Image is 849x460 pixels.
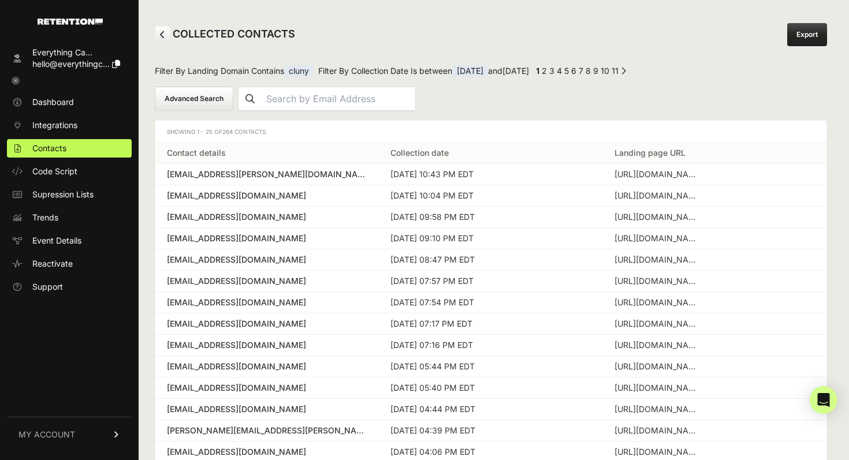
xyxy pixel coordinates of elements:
[167,361,367,372] a: [EMAIL_ADDRESS][DOMAIN_NAME]
[615,148,686,158] a: Landing page URL
[615,318,701,330] div: https://clunymedia.com/products/a-spiritual-aeneid?mc_cid=582aebeaa3&mc_eid=35612aba3f
[615,297,701,308] div: https://clunymedia.com/?srsltid=AfmBOoqgyXhtHKtW44OlMv1rBHFZ6s4FnGSY0vU942sXtVsyqiaTPLhi
[549,66,554,76] a: Page 3
[615,446,701,458] div: https://clunymedia.com/collections/philosophy
[32,212,58,223] span: Trends
[32,59,110,69] span: hello@everythingc...
[452,65,488,77] span: [DATE]
[18,429,75,440] span: MY ACCOUNT
[167,148,226,158] a: Contact details
[7,231,132,250] a: Event Details
[7,139,132,158] a: Contacts
[32,47,120,58] div: Everything Ca...
[32,189,94,200] span: Supression Lists
[615,211,701,223] div: https://clunymedia.com/collections/shop-all?utm_source=facebook&utm_medium=ads&utm_campaign=fuz_i...
[615,382,701,394] div: https://clunymedia.com/products/vipers-tangle?srsltid=AfmBOopLTbSia_5cG4XDUyuAnU8WPls2dvzUdWG_2s5...
[7,278,132,296] a: Support
[615,275,701,287] div: https://clunymedia.com/collections/shop-all?utm_source=facebook&utm_medium=ads&utm_campaign=fuz_i...
[615,254,701,265] div: https://clunymedia.com/products/the-catholic-church-in-the-modern-world?srsltid=AfmBOorfcvXisLXNo...
[379,207,602,228] td: [DATE] 09:58 PM EDT
[615,233,701,244] div: https://clunymedia.com/products/the-bump-on-brannigans-head?srsltid=AfmBOoqfYqahuUGSwFjytawCXYQZN...
[601,66,609,76] a: Page 10
[502,66,529,76] span: [DATE]
[379,356,602,377] td: [DATE] 05:44 PM EDT
[379,335,602,356] td: [DATE] 07:16 PM EDT
[167,211,367,223] a: [EMAIL_ADDRESS][DOMAIN_NAME]
[167,318,367,330] a: [EMAIL_ADDRESS][DOMAIN_NAME]
[167,425,367,436] a: [PERSON_NAME][EMAIL_ADDRESS][PERSON_NAME][DOMAIN_NAME]
[167,446,367,458] a: [EMAIL_ADDRESS][DOMAIN_NAME]
[155,87,233,111] button: Advanced Search
[167,275,367,287] a: [EMAIL_ADDRESS][DOMAIN_NAME]
[262,87,415,110] input: Search by Email Address
[38,18,103,25] img: Retention.com
[379,313,602,335] td: [DATE] 07:17 PM EDT
[7,417,132,452] a: MY ACCOUNT
[155,65,314,80] span: Filter By Landing Domain Contains
[167,403,367,415] a: [EMAIL_ADDRESS][DOMAIN_NAME]
[593,66,598,76] a: Page 9
[284,65,314,77] span: cluny
[379,271,602,292] td: [DATE] 07:57 PM EDT
[390,148,449,158] a: Collection date
[379,377,602,399] td: [DATE] 05:40 PM EDT
[579,66,583,76] a: Page 7
[586,66,591,76] a: Page 8
[167,339,367,351] div: [EMAIL_ADDRESS][DOMAIN_NAME]
[379,249,602,271] td: [DATE] 08:47 PM EDT
[7,255,132,273] a: Reactivate
[534,65,626,80] div: Pagination
[810,386,837,414] div: Open Intercom Messenger
[379,420,602,442] td: [DATE] 04:39 PM EDT
[612,66,619,76] a: Page 11
[542,66,547,76] a: Page 2
[167,233,367,244] a: [EMAIL_ADDRESS][DOMAIN_NAME]
[318,65,529,80] span: Filter By Collection Date Is between and
[222,128,267,135] span: 264 Contacts.
[615,361,701,372] div: https://clunymedia.com/
[7,208,132,227] a: Trends
[32,235,81,246] span: Event Details
[615,339,701,351] div: https://clunymedia.com/
[167,297,367,308] a: [EMAIL_ADDRESS][DOMAIN_NAME]
[155,26,295,43] h2: COLLECTED CONTACTS
[615,425,701,436] div: https://clunymedia.com/products/a-benedictine-education
[7,116,132,134] a: Integrations
[32,258,73,270] span: Reactivate
[379,185,602,207] td: [DATE] 10:04 PM EDT
[167,254,367,265] a: [EMAIL_ADDRESS][DOMAIN_NAME]
[7,162,132,181] a: Code Script
[7,185,132,204] a: Supression Lists
[564,66,569,76] a: Page 5
[32,96,74,108] span: Dashboard
[615,403,701,415] div: https://clunymedia.com/collections/shop-all?utm_source=facebook&utm_medium=ads&utm_campaign=fuz_i...
[167,190,367,201] a: [EMAIL_ADDRESS][DOMAIN_NAME]
[379,292,602,313] td: [DATE] 07:54 PM EDT
[615,190,701,201] div: https://clunymedia.com/products/a-dialogue-of-comfort-against-tribulation?mc_cid=62c21adaf1&mc_ei...
[167,169,367,180] a: [EMAIL_ADDRESS][PERSON_NAME][DOMAIN_NAME]
[7,43,132,73] a: Everything Ca... hello@everythingc...
[32,281,63,293] span: Support
[379,164,602,185] td: [DATE] 10:43 PM EDT
[32,119,77,131] span: Integrations
[167,382,367,394] a: [EMAIL_ADDRESS][DOMAIN_NAME]
[379,228,602,249] td: [DATE] 09:10 PM EDT
[7,93,132,111] a: Dashboard
[615,169,701,180] div: https://clunymedia.com/products/to-love-fasting?srsltid=AfmBOopXVKUtdwFKtz6Z4PH12n3jNuZUZLqWmOjB7...
[167,128,267,135] span: Showing 1 - 25 of
[379,399,602,420] td: [DATE] 04:44 PM EDT
[32,166,77,177] span: Code Script
[557,66,562,76] a: Page 4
